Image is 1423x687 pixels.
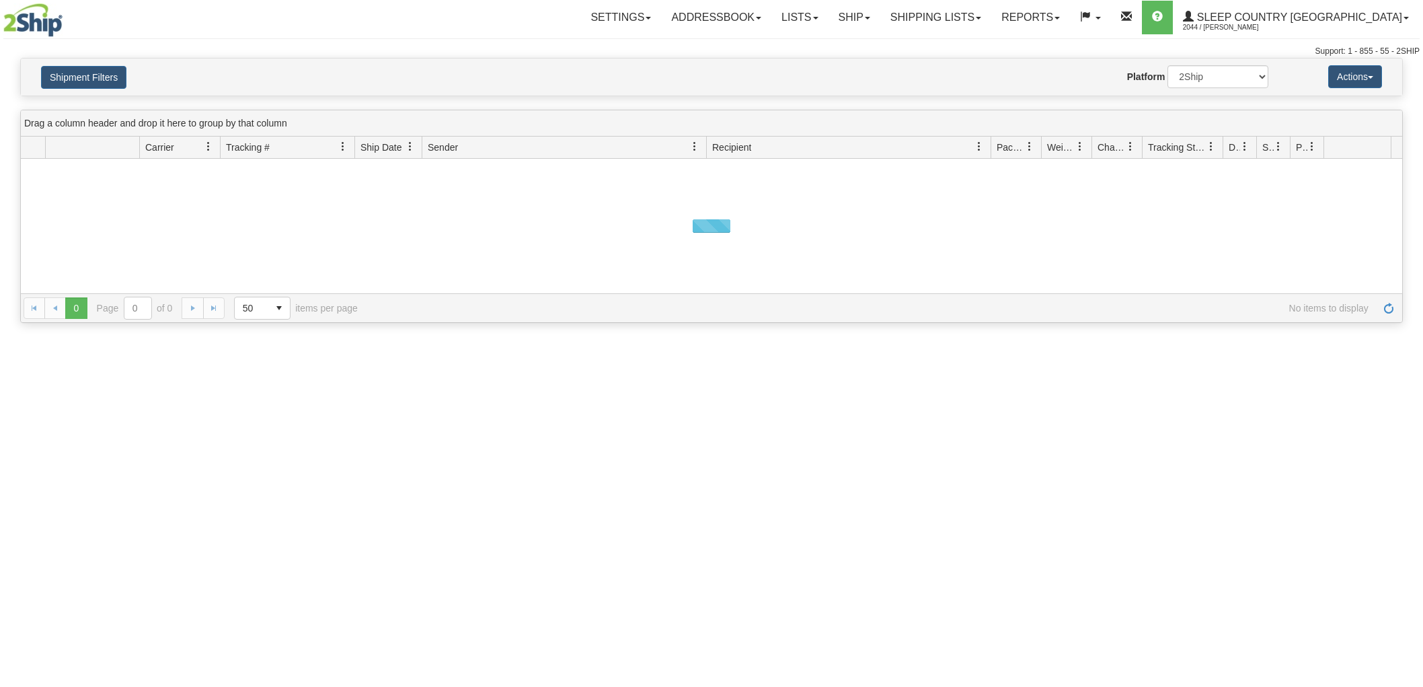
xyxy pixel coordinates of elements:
[243,301,260,315] span: 50
[771,1,828,34] a: Lists
[332,135,354,158] a: Tracking # filter column settings
[880,1,991,34] a: Shipping lists
[234,297,291,320] span: Page sizes drop down
[41,66,126,89] button: Shipment Filters
[1173,1,1419,34] a: Sleep Country [GEOGRAPHIC_DATA] 2044 / [PERSON_NAME]
[377,303,1369,314] span: No items to display
[1194,11,1402,23] span: Sleep Country [GEOGRAPHIC_DATA]
[1328,65,1382,88] button: Actions
[1098,141,1126,154] span: Charge
[226,141,270,154] span: Tracking #
[65,297,87,319] span: Page 0
[1392,275,1422,412] iframe: chat widget
[1047,141,1075,154] span: Weight
[1378,297,1399,319] a: Refresh
[3,3,63,37] img: logo2044.jpg
[1119,135,1142,158] a: Charge filter column settings
[1069,135,1091,158] a: Weight filter column settings
[3,46,1420,57] div: Support: 1 - 855 - 55 - 2SHIP
[991,1,1070,34] a: Reports
[197,135,220,158] a: Carrier filter column settings
[1267,135,1290,158] a: Shipment Issues filter column settings
[1183,21,1284,34] span: 2044 / [PERSON_NAME]
[968,135,991,158] a: Recipient filter column settings
[1018,135,1041,158] a: Packages filter column settings
[21,110,1402,137] div: grid grouping header
[1262,141,1274,154] span: Shipment Issues
[661,1,771,34] a: Addressbook
[97,297,173,320] span: Page of 0
[829,1,880,34] a: Ship
[1233,135,1256,158] a: Delivery Status filter column settings
[360,141,401,154] span: Ship Date
[1301,135,1323,158] a: Pickup Status filter column settings
[1229,141,1240,154] span: Delivery Status
[1200,135,1223,158] a: Tracking Status filter column settings
[997,141,1025,154] span: Packages
[399,135,422,158] a: Ship Date filter column settings
[683,135,706,158] a: Sender filter column settings
[1296,141,1307,154] span: Pickup Status
[1148,141,1206,154] span: Tracking Status
[268,297,290,319] span: select
[580,1,661,34] a: Settings
[234,297,358,320] span: items per page
[428,141,458,154] span: Sender
[1127,70,1165,83] label: Platform
[145,141,174,154] span: Carrier
[712,141,751,154] span: Recipient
